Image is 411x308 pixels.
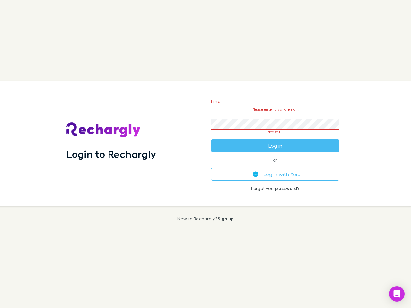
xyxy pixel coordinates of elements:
img: Xero's logo [253,171,258,177]
a: password [275,185,297,191]
p: Forgot your ? [211,186,339,191]
p: Please fill [211,130,339,134]
p: Please enter a valid email. [211,107,339,112]
div: Open Intercom Messenger [389,286,405,302]
button: Log in [211,139,339,152]
a: Sign up [217,216,234,221]
h1: Login to Rechargly [66,148,156,160]
button: Log in with Xero [211,168,339,181]
p: New to Rechargly? [177,216,234,221]
img: Rechargly's Logo [66,122,141,138]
